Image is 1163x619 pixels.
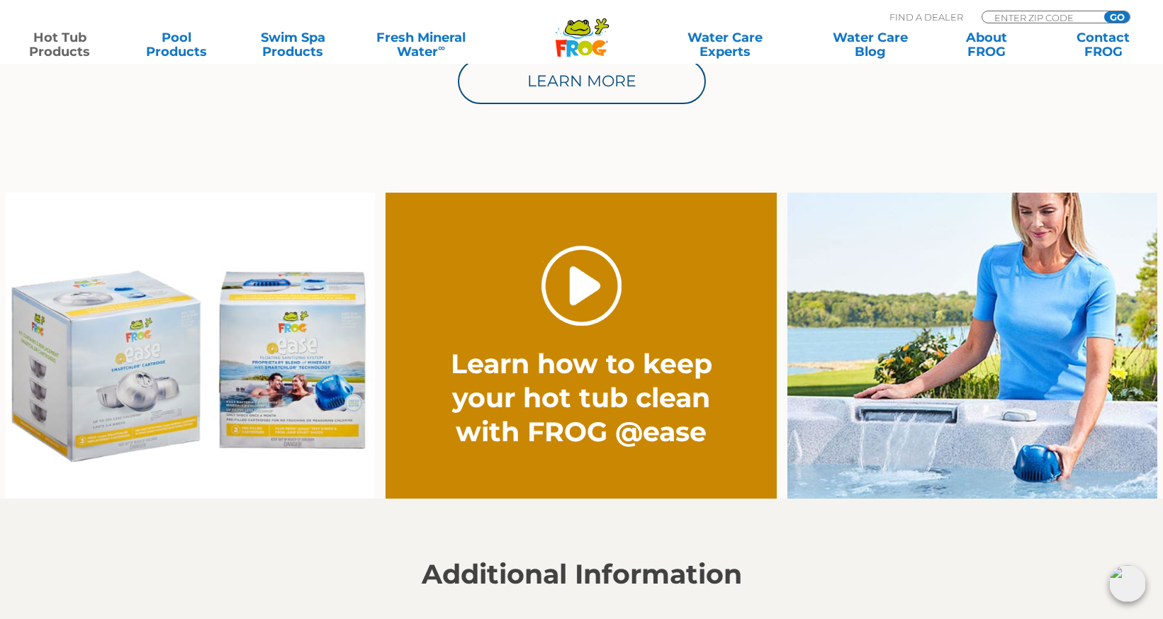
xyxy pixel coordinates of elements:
img: Ease Packaging [6,193,376,499]
input: Zip Code Form [993,11,1089,23]
img: openIcon [1109,565,1146,602]
h2: Additional Information [146,559,1018,590]
h2: Learn how to keep your hot tub clean with FROG @ease [444,347,718,449]
p: Find A Dealer [889,11,963,23]
a: Water CareExperts [651,30,799,59]
a: Fresh MineralWater∞ [364,30,478,59]
a: PoolProducts [131,30,222,59]
a: Water CareBlog [825,30,916,59]
sup: ∞ [438,42,445,53]
a: Learn More [458,59,706,104]
a: AboutFROG [941,30,1032,59]
a: Swim SpaProducts [247,30,338,59]
a: Play Video [541,246,622,326]
img: fpo-flippin-frog-2 [787,193,1157,499]
input: GO [1104,11,1130,23]
a: ContactFROG [1058,30,1149,59]
a: Hot TubProducts [14,30,105,59]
